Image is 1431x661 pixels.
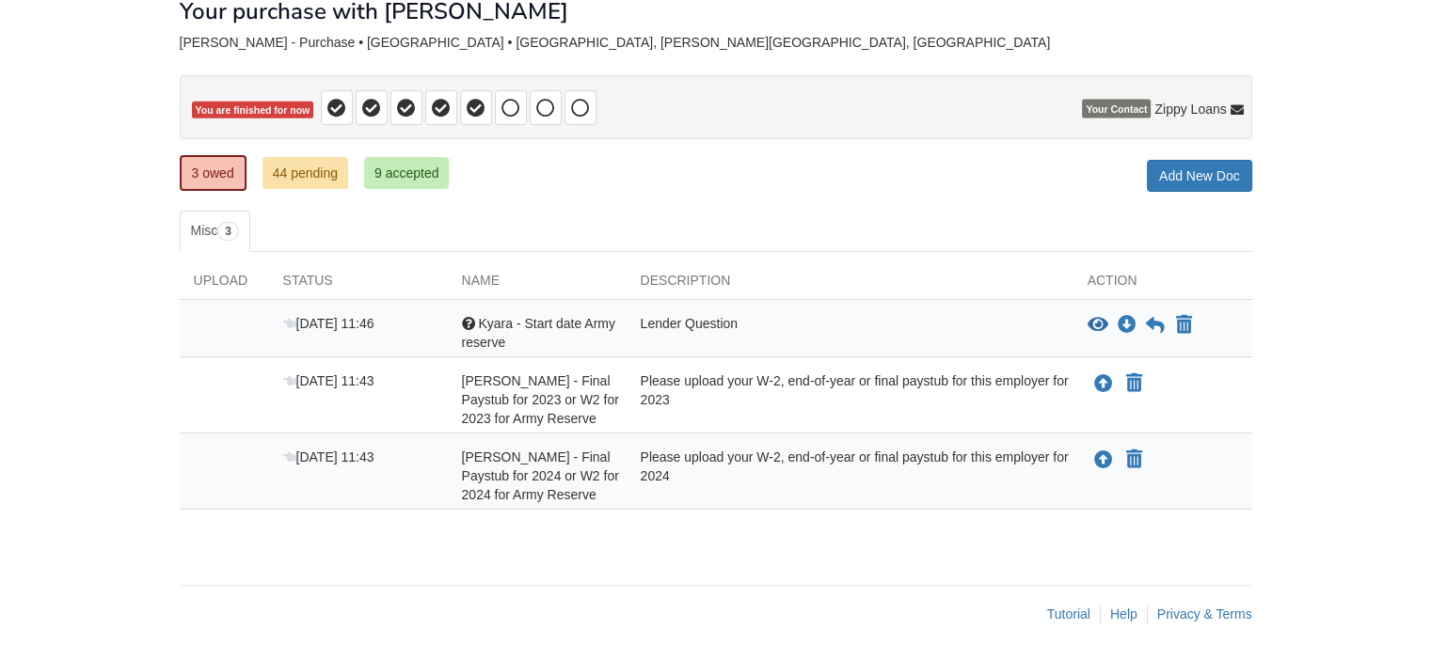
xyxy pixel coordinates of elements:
button: Declare Kyara Antillon-Harralson - Final Paystub for 2023 or W2 for 2023 for Army Reserve not app... [1124,372,1144,395]
div: Lender Question [627,314,1073,352]
button: Upload Kyara Antillon-Harralson - Final Paystub for 2024 or W2 for 2024 for Army Reserve [1092,448,1115,472]
a: Help [1110,606,1137,622]
div: Please upload your W-2, end-of-year or final paystub for this employer for 2024 [627,448,1073,504]
a: Misc [180,211,250,252]
a: 44 pending [262,157,348,189]
span: You are finished for now [192,102,314,119]
div: Action [1073,271,1252,299]
span: Your Contact [1082,100,1151,118]
div: Upload [180,271,269,299]
span: [DATE] 11:46 [283,316,374,331]
div: Status [269,271,448,299]
button: View Kyara - Start date Army reserve [1088,316,1108,335]
a: Add New Doc [1147,160,1252,192]
button: Upload Kyara Antillon-Harralson - Final Paystub for 2023 or W2 for 2023 for Army Reserve [1092,371,1115,396]
a: 3 owed [180,155,246,191]
span: Kyara - Start date Army reserve [462,316,615,350]
span: Zippy Loans [1154,100,1226,118]
button: Declare Kyara - Start date Army reserve not applicable [1174,314,1194,337]
div: Please upload your W-2, end-of-year or final paystub for this employer for 2023 [627,371,1073,428]
div: Description [627,271,1073,299]
a: Privacy & Terms [1157,606,1252,622]
a: 9 accepted [364,157,450,189]
a: Tutorial [1047,606,1090,622]
a: Download Kyara - Start date Army reserve [1118,318,1137,333]
span: [DATE] 11:43 [283,373,374,388]
span: [DATE] 11:43 [283,449,374,464]
span: [PERSON_NAME] - Final Paystub for 2023 or W2 for 2023 for Army Reserve [462,373,619,426]
span: [PERSON_NAME] - Final Paystub for 2024 or W2 for 2024 for Army Reserve [462,449,619,502]
span: 3 [217,222,239,241]
div: [PERSON_NAME] - Purchase • [GEOGRAPHIC_DATA] • [GEOGRAPHIC_DATA], [PERSON_NAME][GEOGRAPHIC_DATA],... [180,35,1252,51]
div: Name [448,271,627,299]
button: Declare Kyara Antillon-Harralson - Final Paystub for 2024 or W2 for 2024 for Army Reserve not app... [1124,449,1144,471]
